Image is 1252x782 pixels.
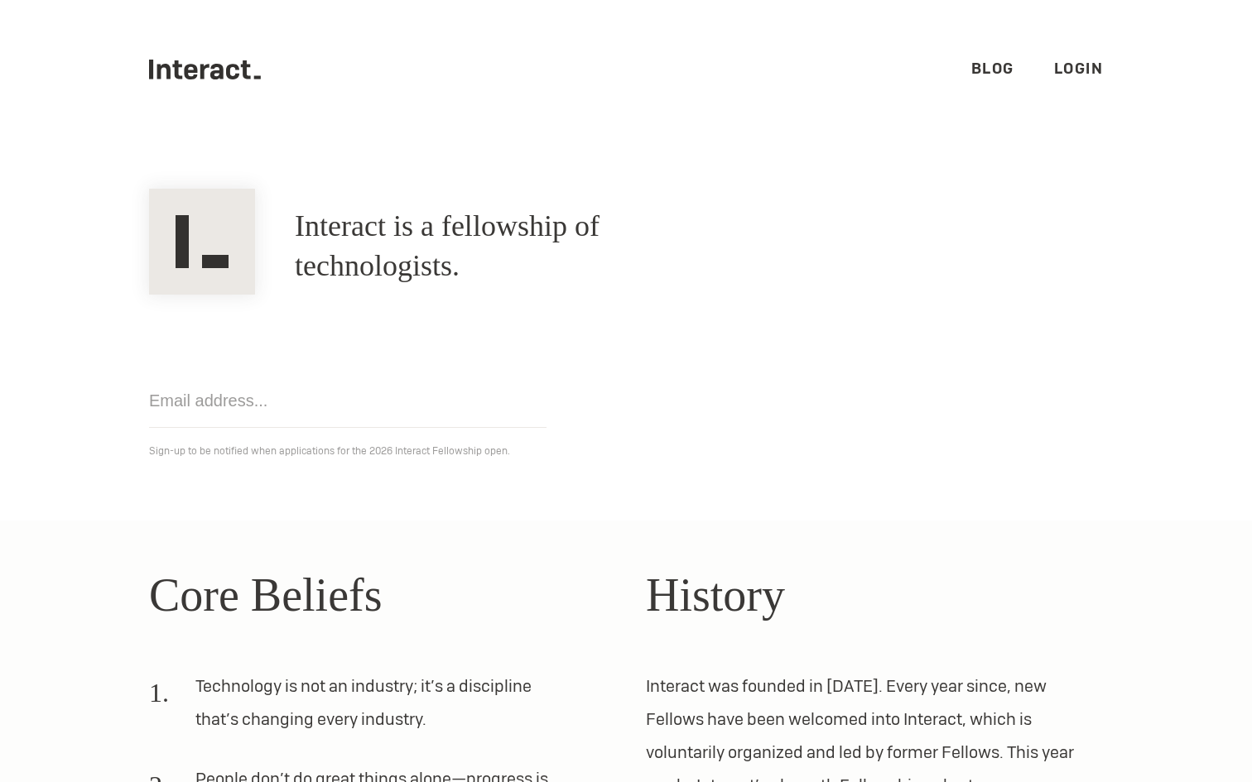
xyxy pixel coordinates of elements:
p: Sign-up to be notified when applications for the 2026 Interact Fellowship open. [149,441,1103,461]
a: Blog [971,59,1014,78]
h1: Interact is a fellowship of technologists. [295,207,742,286]
a: Login [1054,59,1104,78]
li: Technology is not an industry; it’s a discipline that’s changing every industry. [149,669,566,749]
input: Email address... [149,374,547,428]
h2: History [646,560,1103,630]
h2: Core Beliefs [149,560,606,630]
img: Interact Logo [149,189,255,295]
